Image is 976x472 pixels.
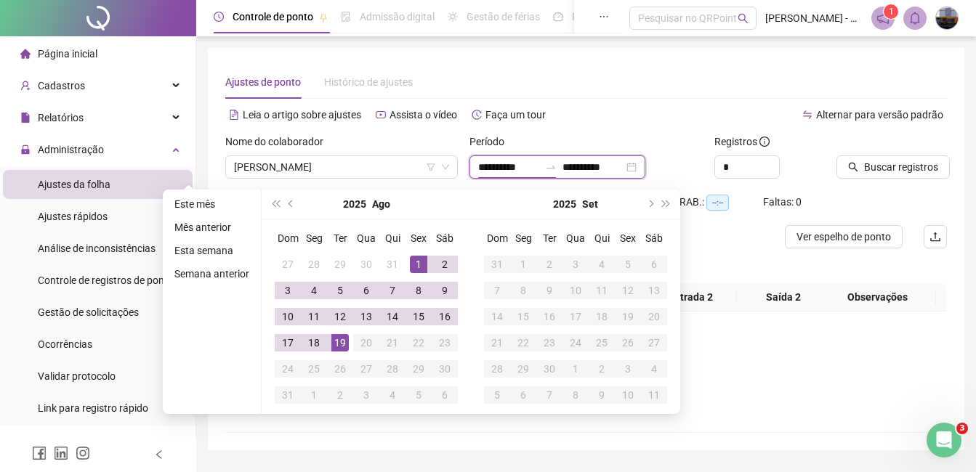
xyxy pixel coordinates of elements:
[38,338,92,350] span: Ocorrências
[589,225,615,251] th: Qui
[645,386,663,404] div: 11
[589,330,615,356] td: 2025-09-25
[432,304,458,330] td: 2025-08-16
[759,137,770,147] span: info-circle
[541,308,558,325] div: 16
[488,282,506,299] div: 7
[582,190,598,219] button: month panel
[384,256,401,273] div: 31
[510,356,536,382] td: 2025-09-29
[410,334,427,351] div: 22
[510,382,536,408] td: 2025-10-06
[553,12,563,22] span: dashboard
[390,109,457,121] span: Assista o vídeo
[38,144,104,155] span: Administração
[714,134,770,150] span: Registros
[510,225,536,251] th: Seg
[615,330,641,356] td: 2025-09-26
[876,12,890,25] span: notification
[536,251,562,277] td: 2025-09-02
[38,80,85,91] span: Cadastros
[541,256,558,273] div: 2
[593,360,610,378] div: 2
[38,370,116,382] span: Validar protocolo
[38,179,110,190] span: Ajustes da folha
[567,386,584,404] div: 8
[379,382,406,408] td: 2025-09-04
[864,159,938,175] span: Buscar registros
[488,334,506,351] div: 21
[488,360,506,378] div: 28
[331,386,349,404] div: 2
[641,330,667,356] td: 2025-09-27
[929,231,941,243] span: upload
[567,360,584,378] div: 1
[38,243,156,254] span: Análise de inconsistências
[275,277,301,304] td: 2025-08-03
[562,251,589,277] td: 2025-09-03
[379,225,406,251] th: Qui
[515,282,532,299] div: 8
[436,360,453,378] div: 30
[432,356,458,382] td: 2025-08-30
[169,265,255,282] li: Semana anterior
[485,109,546,121] span: Faça um tour
[225,74,301,90] div: Ajustes de ponto
[331,256,349,273] div: 29
[406,356,432,382] td: 2025-08-29
[379,304,406,330] td: 2025-08-14
[229,110,239,120] span: file-text
[243,109,361,121] span: Leia o artigo sobre ajustes
[38,274,174,286] span: Controle de registros de ponto
[484,225,510,251] th: Dom
[488,386,506,404] div: 5
[908,12,921,25] span: bell
[593,308,610,325] div: 18
[615,304,641,330] td: 2025-09-19
[536,382,562,408] td: 2025-10-07
[301,356,327,382] td: 2025-08-25
[536,277,562,304] td: 2025-09-09
[889,7,894,17] span: 1
[154,449,164,460] span: left
[484,277,510,304] td: 2025-09-07
[275,356,301,382] td: 2025-08-24
[484,251,510,277] td: 2025-08-31
[233,11,313,23] span: Controle de ponto
[488,256,506,273] div: 31
[536,304,562,330] td: 2025-09-16
[343,190,366,219] button: year panel
[358,308,375,325] div: 13
[619,308,637,325] div: 19
[802,110,812,120] span: swap
[38,402,148,414] span: Link para registro rápido
[488,308,506,325] div: 14
[279,334,297,351] div: 17
[848,162,858,172] span: search
[510,304,536,330] td: 2025-09-15
[32,446,47,460] span: facebook
[410,308,427,325] div: 15
[589,277,615,304] td: 2025-09-11
[589,251,615,277] td: 2025-09-04
[379,356,406,382] td: 2025-08-28
[619,386,637,404] div: 10
[384,386,401,404] div: 4
[562,304,589,330] td: 2025-09-17
[214,12,224,22] span: clock-circle
[515,256,532,273] div: 1
[641,356,667,382] td: 2025-10-04
[545,161,557,173] span: swap-right
[645,308,663,325] div: 20
[54,446,68,460] span: linkedin
[436,282,453,299] div: 9
[327,225,353,251] th: Ter
[324,74,413,90] div: Histórico de ajustes
[20,49,31,59] span: home
[376,110,386,120] span: youtube
[279,256,297,273] div: 27
[545,161,557,173] span: to
[406,225,432,251] th: Sex
[956,423,968,434] span: 3
[436,256,453,273] div: 2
